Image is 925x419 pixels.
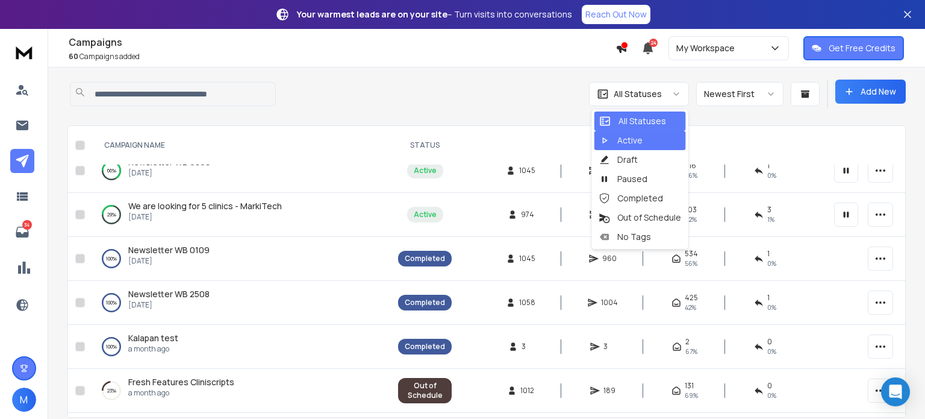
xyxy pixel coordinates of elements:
span: Newsletter WB 2508 [128,288,210,300]
span: 425 [685,293,698,303]
span: 56 % [685,259,697,268]
span: 42 % [685,215,697,224]
p: [DATE] [128,300,210,310]
div: Completed [405,254,445,263]
p: 66 % [107,165,116,177]
th: STATUS [391,126,459,165]
p: 100 % [106,297,117,309]
a: Newsletter WB 2508 [128,288,210,300]
span: 960 [602,254,617,263]
img: logo [12,41,36,63]
p: Reach Out Now [585,8,647,20]
p: [DATE] [128,212,282,222]
span: 36 % [685,171,697,180]
span: 1045 [519,166,535,175]
span: 0 % [767,303,776,312]
th: CAMPAIGN NAME [90,126,391,165]
span: 1 [767,249,770,259]
p: – Turn visits into conversations [297,8,572,20]
td: 29%We are looking for 5 clinics - MarkiTech[DATE] [90,193,391,237]
div: Completed [405,342,445,351]
span: 1004 [601,298,618,307]
span: 3 [522,342,534,351]
span: 131 [685,381,694,391]
span: 42 % [685,303,696,312]
span: 69 % [685,391,698,400]
span: 1 % [767,215,774,224]
span: 60 [69,51,78,61]
span: Kalapan test [128,332,178,344]
div: Out of Schedule [599,212,681,224]
span: 1045 [519,254,535,263]
div: Active [599,134,643,146]
div: Completed [405,298,445,307]
p: All Statuses [614,88,662,100]
p: a month ago [128,344,178,354]
p: 100 % [106,341,117,353]
span: 3 [603,342,615,351]
td: 100%Newsletter WB 0109[DATE] [90,237,391,281]
span: 974 [521,210,534,219]
span: 0 [767,337,772,347]
td: 100%Kalapan testa month ago [90,325,391,369]
th: CAMPAIGN STATS [459,126,827,165]
p: Campaigns added [69,52,615,61]
button: M [12,388,36,412]
span: 0 % [767,391,776,400]
div: Paused [599,173,647,185]
p: [DATE] [128,168,211,178]
a: Newsletter WB 0109 [128,244,210,256]
td: 23%Fresh Features Cliniscriptsa month ago [90,369,391,413]
p: 100 % [106,253,117,265]
span: 534 [685,249,698,259]
div: Draft [599,154,638,166]
div: Active [414,166,437,175]
a: Reach Out Now [582,5,650,24]
span: We are looking for 5 clinics - MarkiTech [128,200,282,212]
span: 3 [767,205,771,215]
div: Completed [599,192,663,204]
span: 2 [685,337,690,347]
span: 0 % [767,347,776,356]
button: Add New [835,80,906,104]
span: 24 [649,39,658,47]
p: Get Free Credits [829,42,895,54]
span: 67 % [685,347,697,356]
div: Out of Schedule [405,381,445,400]
h1: Campaigns [69,35,615,49]
a: Kalapan test [128,332,178,344]
a: 34 [10,220,34,244]
span: 189 [603,386,615,395]
p: 34 [22,220,32,230]
div: Open Intercom Messenger [881,377,910,406]
span: 216 [685,161,696,171]
p: My Workspace [676,42,740,54]
strong: Your warmest leads are on your site [297,8,447,20]
a: Fresh Features Cliniscripts [128,376,234,388]
span: Newsletter WB 0109 [128,244,210,256]
span: 1058 [519,298,535,307]
p: 29 % [107,209,116,221]
a: We are looking for 5 clinics - MarkiTech [128,200,282,212]
span: 1 [767,293,770,303]
p: [DATE] [128,256,210,266]
span: 0 [767,381,772,391]
div: Active [414,210,437,219]
td: 100%Newsletter WB 2508[DATE] [90,281,391,325]
span: Fresh Features Cliniscripts [128,376,234,388]
span: 0 % [767,171,776,180]
span: 1012 [520,386,534,395]
td: 66%Newsletter WB 0809[DATE] [90,149,391,193]
p: a month ago [128,388,234,398]
div: All Statuses [599,115,666,127]
div: No Tags [599,231,651,243]
span: 103 [685,205,697,215]
span: 1 [767,161,770,171]
p: 23 % [107,385,116,397]
button: Get Free Credits [803,36,904,60]
button: Newest First [696,82,783,106]
span: 0 % [767,259,776,268]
